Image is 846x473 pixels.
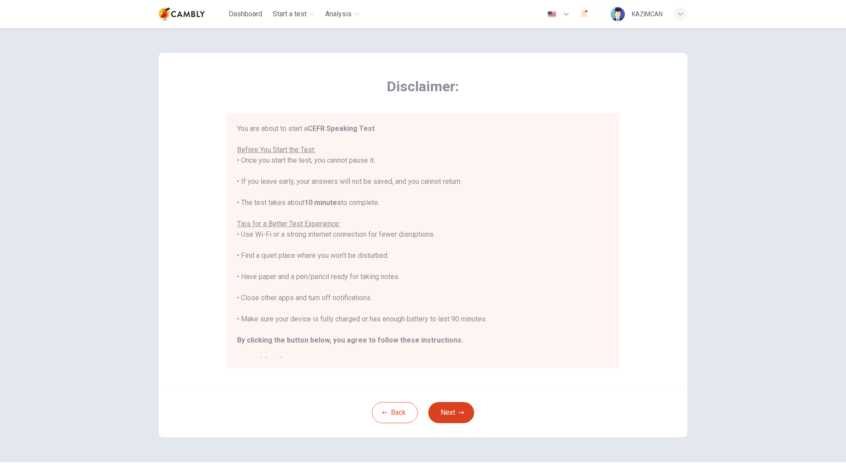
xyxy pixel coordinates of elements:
div: You are about to start a . • Once you start the test, you cannot pause it. • If you leave early, ... [237,123,609,367]
a: Cambly logo [159,5,225,23]
h2: Good luck! [237,356,609,367]
u: Before You Start the Test: [237,145,315,154]
b: By clicking the button below, you agree to follow these instructions. [237,336,463,344]
button: Analysis [322,6,363,22]
button: Dashboard [225,6,266,22]
span: Dashboard [229,9,262,19]
img: Profile picture [611,7,625,21]
img: en [546,11,557,18]
button: Next [428,402,474,423]
b: CEFR Speaking Test [308,124,375,133]
span: Start a test [273,9,307,19]
div: KAZIMCAN [632,9,663,19]
span: Analysis [325,9,352,19]
button: Start a test [269,6,318,22]
b: 10 minutes [304,198,341,207]
img: Cambly logo [159,5,205,23]
span: Disclaimer: [226,78,620,95]
button: Back [372,402,418,423]
u: Tips for a Better Test Experience: [237,220,340,228]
